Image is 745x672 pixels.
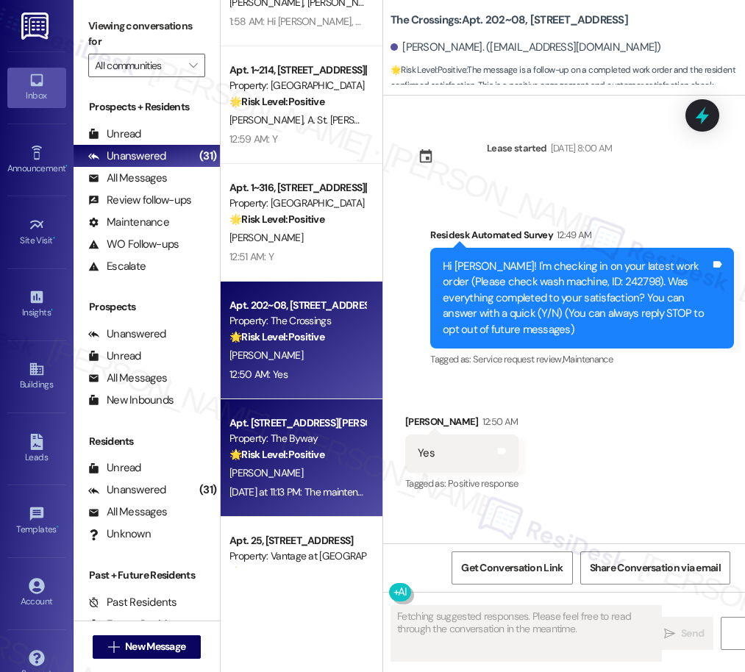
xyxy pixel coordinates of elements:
a: Account [7,573,66,613]
a: Site Visit • [7,212,66,252]
span: • [65,161,68,171]
b: The Crossings: Apt. 202~08, [STREET_ADDRESS] [391,12,628,28]
span: • [57,522,59,532]
div: 12:49 AM [553,227,592,243]
button: New Message [93,635,202,659]
span: Positive response [448,477,518,490]
img: ResiDesk Logo [21,12,51,40]
div: All Messages [88,504,167,520]
strong: 🌟 Risk Level: Positive [391,64,466,76]
div: WO Follow-ups [88,237,179,252]
div: (31) [196,145,220,168]
div: All Messages [88,371,167,386]
span: Get Conversation Link [461,560,563,576]
div: Prospects [74,299,220,315]
button: Get Conversation Link [452,551,572,585]
label: Viewing conversations for [88,15,205,54]
div: Unanswered [88,326,166,342]
span: Send [681,626,704,641]
button: Send [655,617,713,650]
div: All Messages [88,171,167,186]
div: Yes [418,446,435,461]
input: All communities [95,54,182,77]
i:  [108,641,119,653]
div: Past Residents [88,595,177,610]
i:  [664,628,675,640]
div: [PERSON_NAME] [405,414,518,435]
span: Maintenance [563,353,613,365]
div: Unanswered [88,149,166,164]
a: Insights • [7,285,66,324]
span: Service request review , [473,353,563,365]
button: Share Conversation via email [580,551,730,585]
span: Share Conversation via email [590,560,721,576]
div: [PERSON_NAME]. ([EMAIL_ADDRESS][DOMAIN_NAME]) [391,40,661,55]
i:  [189,60,197,71]
span: • [51,305,53,315]
div: Maintenance [88,215,169,230]
div: Unread [88,126,141,142]
span: New Message [125,639,185,654]
a: Buildings [7,357,66,396]
div: 12:50 AM [479,414,518,429]
div: New Inbounds [88,393,174,408]
div: Unread [88,460,141,476]
div: Unknown [88,526,151,542]
div: [DATE] 8:00 AM [547,140,613,156]
div: Future Residents [88,617,188,632]
a: Leads [7,429,66,469]
a: Templates • [7,501,66,541]
div: (31) [196,479,220,501]
div: Review follow-ups [88,193,191,208]
div: Residents [74,434,220,449]
div: Escalate [88,259,146,274]
span: • [53,233,55,243]
a: Inbox [7,68,66,107]
div: Unread [88,348,141,364]
div: Unanswered [88,482,166,498]
span: : The message is a follow-up on a completed work order and the resident confirmed satisfaction. T... [391,62,745,94]
div: Residesk Automated Survey [430,227,734,248]
div: Hi [PERSON_NAME]! I'm checking in on your latest work order (Please check wash machine, ID: 24279... [443,259,710,337]
div: Lease started [487,140,547,156]
div: Prospects + Residents [74,99,220,115]
div: Past + Future Residents [74,568,220,583]
div: Tagged as: [430,348,734,370]
div: Tagged as: [405,473,518,494]
textarea: Fetching suggested responses. Please feel free to read through the conversation in the meantime. [391,606,661,661]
